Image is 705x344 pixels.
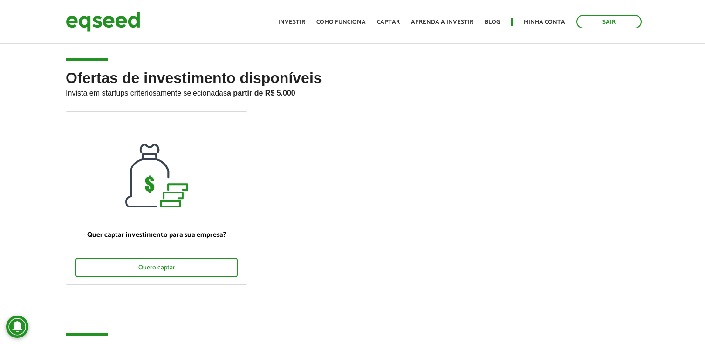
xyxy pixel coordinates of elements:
p: Invista em startups criteriosamente selecionadas [66,86,639,97]
img: EqSeed [66,9,140,34]
a: Aprenda a investir [411,19,473,25]
a: Investir [278,19,305,25]
a: Blog [485,19,500,25]
a: Como funciona [316,19,366,25]
a: Captar [377,19,400,25]
p: Quer captar investimento para sua empresa? [75,231,238,239]
a: Minha conta [524,19,565,25]
div: Quero captar [75,258,238,277]
h2: Ofertas de investimento disponíveis [66,70,639,111]
strong: a partir de R$ 5.000 [227,89,295,97]
a: Sair [576,15,642,28]
a: Quer captar investimento para sua empresa? Quero captar [66,111,247,285]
